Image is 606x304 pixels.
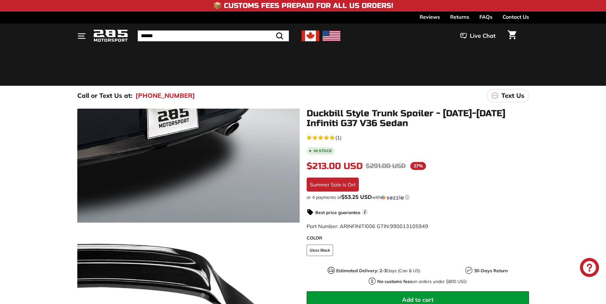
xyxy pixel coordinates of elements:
[307,161,363,172] span: $213.00 USD
[335,134,342,141] span: (1)
[452,28,504,44] button: Live Chat
[336,268,387,274] strong: Estimated Delivery: 2-3
[307,109,529,128] h1: Duckbill Style Trunk Spoiler - [DATE]-[DATE] Infiniti G37 V36 Sedan
[578,258,601,279] inbox-online-store-chat: Shopify online store chat
[307,194,529,200] div: or 4 payments of with
[136,91,195,100] a: [PHONE_NUMBER]
[213,2,393,10] h4: 📦 Customs Fees Prepaid for All US Orders!
[474,268,508,274] strong: 30-Days Return
[307,133,529,141] a: 5.0 rating (1 votes)
[479,11,492,22] a: FAQs
[501,91,524,100] p: Text Us
[503,11,529,22] a: Contact Us
[362,209,368,215] span: i
[138,30,289,41] input: Search
[77,91,132,100] p: Call or Text Us at:
[307,235,529,241] label: COLOR
[470,32,496,40] span: Live Chat
[341,193,372,200] span: $53.25 USD
[315,210,360,215] strong: Best price guarantee
[93,29,128,44] img: Logo_285_Motorsport_areodynamics_components
[390,223,428,229] span: 990013105949
[410,162,426,170] span: 27%
[402,296,434,303] span: Add to cart
[307,178,359,192] div: Summer Sale is On!
[377,278,467,285] p: on orders under $800 USD
[420,11,440,22] a: Reviews
[307,194,529,200] div: or 4 payments of$53.25 USDwithSezzle Click to learn more about Sezzle
[487,89,529,102] a: Text Us
[307,223,428,229] span: Part Number: ARINFINITI006 GTIN:
[366,162,406,170] span: $291.00 USD
[314,149,332,153] b: In stock
[336,267,420,274] p: Days (Can & US)
[450,11,469,22] a: Returns
[381,195,404,200] img: Sezzle
[504,25,520,47] a: Cart
[377,279,412,284] strong: No customs fees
